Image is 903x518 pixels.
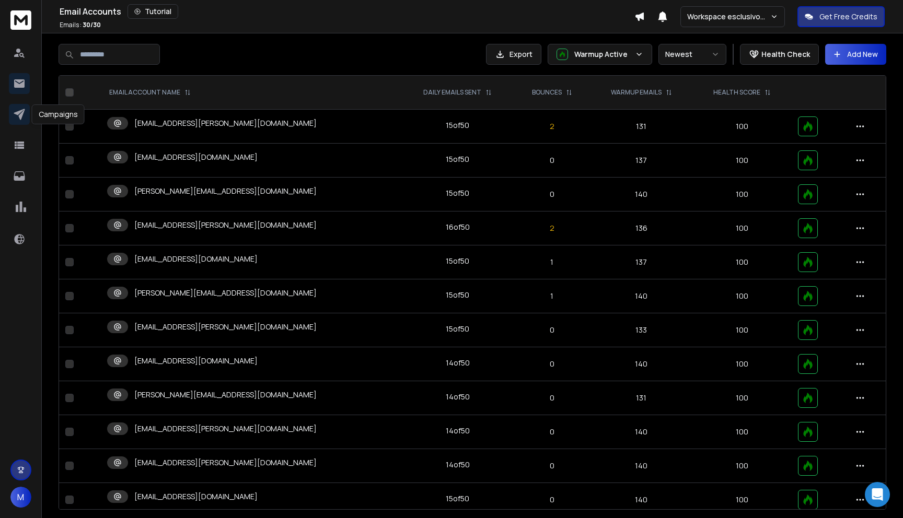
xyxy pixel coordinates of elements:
div: Open Intercom Messenger [865,482,890,507]
button: Health Check [740,44,819,65]
p: Health Check [761,49,810,60]
div: 15 of 50 [446,188,469,198]
span: 30 / 30 [83,20,101,29]
p: [EMAIL_ADDRESS][PERSON_NAME][DOMAIN_NAME] [134,322,317,332]
div: 14 of 50 [446,358,470,368]
div: Email Accounts [60,4,634,19]
button: Tutorial [128,4,178,19]
div: 14 of 50 [446,392,470,402]
p: [EMAIL_ADDRESS][DOMAIN_NAME] [134,152,258,162]
p: [EMAIL_ADDRESS][DOMAIN_NAME] [134,254,258,264]
div: Campaigns [32,104,85,124]
td: 136 [589,211,693,245]
button: M [10,487,31,508]
td: 140 [589,415,693,449]
td: 137 [589,144,693,178]
p: Emails : [60,21,101,29]
p: 1 [520,291,584,301]
p: [EMAIL_ADDRESS][DOMAIN_NAME] [134,491,258,502]
button: Add New [825,44,886,65]
p: [EMAIL_ADDRESS][PERSON_NAME][DOMAIN_NAME] [134,118,317,128]
td: 140 [589,279,693,313]
button: Newest [658,44,726,65]
button: Export [486,44,541,65]
p: 0 [520,461,584,471]
div: 16 of 50 [446,222,470,232]
p: [PERSON_NAME][EMAIL_ADDRESS][DOMAIN_NAME] [134,288,317,298]
td: 140 [589,449,693,483]
p: BOUNCES [532,88,562,97]
p: 0 [520,427,584,437]
p: Workspace esclusivo upvizory [687,11,770,22]
td: 100 [693,483,791,517]
p: 0 [520,495,584,505]
p: 0 [520,359,584,369]
div: 15 of 50 [446,120,469,131]
p: 0 [520,189,584,199]
td: 100 [693,313,791,347]
div: 15 of 50 [446,256,469,266]
td: 100 [693,415,791,449]
p: [EMAIL_ADDRESS][PERSON_NAME][DOMAIN_NAME] [134,423,317,434]
p: Warmup Active [574,49,631,60]
td: 100 [693,347,791,381]
p: HEALTH SCORE [713,88,760,97]
p: [PERSON_NAME][EMAIL_ADDRESS][DOMAIN_NAME] [134,390,317,400]
div: 15 of 50 [446,290,469,300]
td: 140 [589,483,693,517]
p: WARMUP EMAILS [611,88,662,97]
div: 15 of 50 [446,324,469,334]
p: 0 [520,325,584,335]
td: 100 [693,144,791,178]
td: 100 [693,178,791,211]
p: [EMAIL_ADDRESS][PERSON_NAME][DOMAIN_NAME] [134,457,317,468]
td: 100 [693,449,791,483]
p: 2 [520,223,584,233]
td: 133 [589,313,693,347]
p: 2 [520,121,584,132]
td: 140 [589,178,693,211]
td: 131 [589,381,693,415]
p: [EMAIL_ADDRESS][DOMAIN_NAME] [134,356,258,366]
div: 14 of 50 [446,460,470,470]
p: 1 [520,257,584,267]
button: Get Free Credits [797,6,885,27]
div: EMAIL ACCOUNT NAME [109,88,191,97]
td: 100 [693,211,791,245]
td: 100 [693,245,791,279]
p: DAILY EMAILS SENT [423,88,481,97]
p: [PERSON_NAME][EMAIL_ADDRESS][DOMAIN_NAME] [134,186,317,196]
p: 0 [520,393,584,403]
td: 100 [693,279,791,313]
p: [EMAIL_ADDRESS][PERSON_NAME][DOMAIN_NAME] [134,220,317,230]
div: 14 of 50 [446,426,470,436]
div: 15 of 50 [446,493,469,504]
td: 100 [693,381,791,415]
td: 100 [693,110,791,144]
p: 0 [520,155,584,166]
p: Get Free Credits [819,11,877,22]
td: 140 [589,347,693,381]
td: 131 [589,110,693,144]
td: 137 [589,245,693,279]
div: 15 of 50 [446,154,469,164]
